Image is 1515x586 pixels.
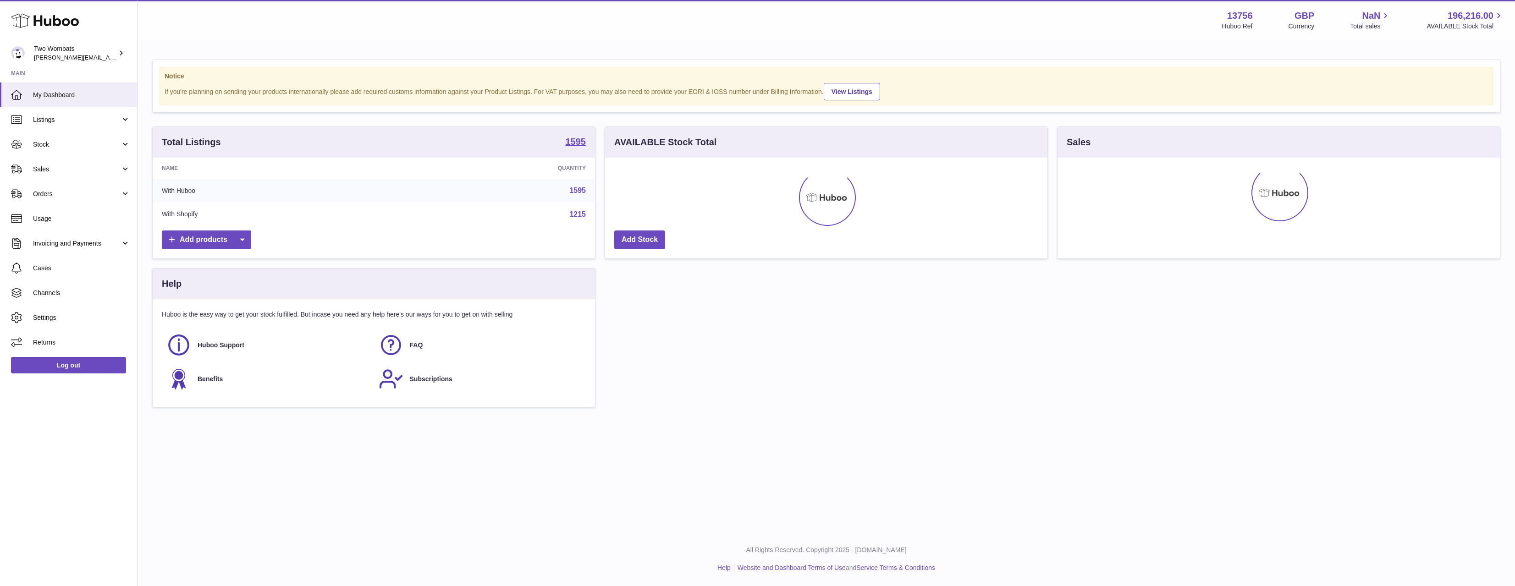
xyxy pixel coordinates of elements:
a: 1215 [569,210,586,218]
span: AVAILABLE Stock Total [1427,22,1504,31]
a: Service Terms & Conditions [856,564,935,571]
p: All Rights Reserved. Copyright 2025 - [DOMAIN_NAME] [145,546,1508,554]
a: Benefits [166,367,369,391]
div: Two Wombats [34,44,116,62]
span: Sales [33,165,121,174]
span: Listings [33,115,121,124]
a: Website and Dashboard Terms of Use [738,564,846,571]
span: Stock [33,140,121,149]
img: alan@twowombats.com [11,46,25,60]
span: Invoicing and Payments [33,239,121,248]
span: Orders [33,190,121,198]
span: Total sales [1350,22,1391,31]
a: FAQ [379,333,582,357]
span: Usage [33,214,130,223]
a: Add products [162,230,251,249]
div: If you're planning on sending your products internationally please add required customs informati... [165,82,1488,100]
span: Benefits [198,375,223,383]
a: Huboo Support [166,333,369,357]
td: With Huboo [153,179,391,203]
span: [PERSON_NAME][EMAIL_ADDRESS][DOMAIN_NAME] [34,54,184,61]
span: Channels [33,289,130,297]
h3: Total Listings [162,136,221,148]
h3: AVAILABLE Stock Total [614,136,716,148]
div: Currency [1289,22,1315,31]
a: Log out [11,357,126,373]
span: Cases [33,264,130,273]
a: 1595 [566,137,586,148]
span: Huboo Support [198,341,244,350]
h3: Sales [1067,136,1091,148]
li: and [734,564,935,572]
strong: 1595 [566,137,586,146]
th: Quantity [391,158,595,179]
th: Name [153,158,391,179]
h3: Help [162,278,182,290]
span: Returns [33,338,130,347]
strong: GBP [1295,10,1314,22]
strong: Notice [165,72,1488,81]
span: NaN [1362,10,1380,22]
span: 196,216.00 [1448,10,1493,22]
span: My Dashboard [33,91,130,99]
span: FAQ [410,341,423,350]
a: Add Stock [614,230,665,249]
td: With Shopify [153,203,391,226]
a: 1595 [569,186,586,194]
a: View Listings [824,83,880,100]
span: Settings [33,313,130,322]
span: Subscriptions [410,375,452,383]
p: Huboo is the easy way to get your stock fulfilled. But incase you need any help here's our ways f... [162,310,586,319]
a: Subscriptions [379,367,582,391]
a: 196,216.00 AVAILABLE Stock Total [1427,10,1504,31]
div: Huboo Ref [1222,22,1253,31]
a: Help [717,564,731,571]
strong: 13756 [1227,10,1253,22]
a: NaN Total sales [1350,10,1391,31]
